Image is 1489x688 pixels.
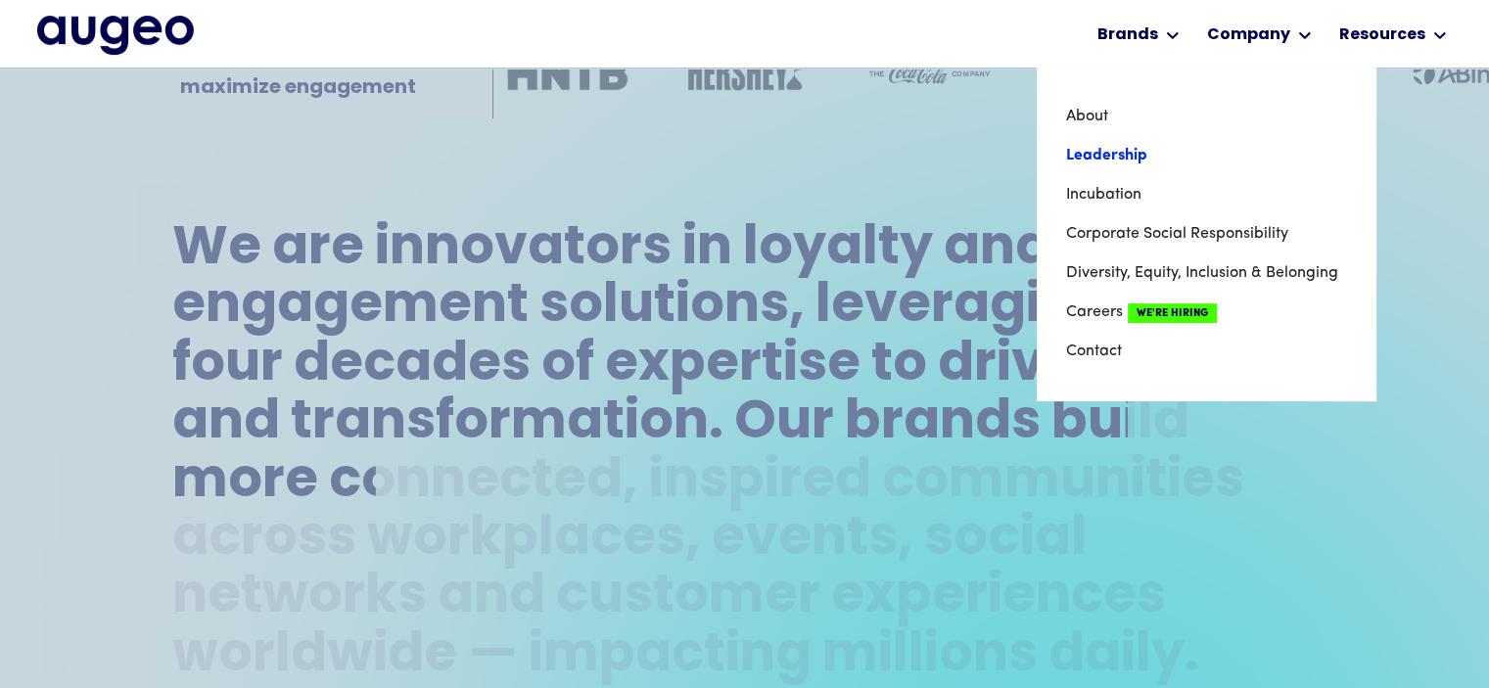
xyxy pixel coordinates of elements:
[1066,136,1346,175] a: Leadership
[1037,68,1375,400] nav: Company
[1066,332,1346,371] a: Contact
[1339,23,1425,47] div: Resources
[1207,23,1290,47] div: Company
[1066,253,1346,293] a: Diversity, Equity, Inclusion & Belonging
[1097,23,1158,47] div: Brands
[1066,214,1346,253] a: Corporate Social Responsibility
[37,16,194,57] a: home
[1128,303,1217,323] span: We're Hiring
[1066,293,1346,332] a: CareersWe're Hiring
[1066,175,1346,214] a: Incubation
[1066,97,1346,136] a: About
